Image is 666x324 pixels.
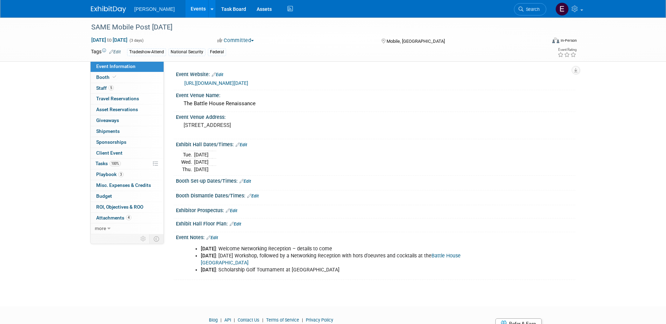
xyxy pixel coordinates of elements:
[176,139,575,148] div: Exhibit Hall Dates/Times:
[91,61,164,72] a: Event Information
[387,39,445,44] span: Mobile, [GEOGRAPHIC_DATA]
[169,48,205,56] div: National Security
[134,6,175,12] span: [PERSON_NAME]
[91,158,164,169] a: Tasks100%
[137,234,150,243] td: Personalize Event Tab Strip
[91,126,164,137] a: Shipments
[96,128,120,134] span: Shipments
[126,215,131,220] span: 4
[505,36,577,47] div: Event Format
[230,222,241,227] a: Edit
[91,223,164,234] a: more
[194,166,209,173] td: [DATE]
[96,63,136,69] span: Event Information
[266,317,299,323] a: Terms of Service
[201,252,494,266] li: : [DATE] Workshop, followed by a Networking Reception with hors d’oeuvres and cocktails at the
[91,48,121,56] td: Tags
[300,317,305,323] span: |
[194,158,209,166] td: [DATE]
[176,218,575,228] div: Exhibit Hall Floor Plan:
[96,150,123,156] span: Client Event
[96,74,118,80] span: Booth
[91,94,164,104] a: Travel Reservations
[201,245,494,252] li: : Welcome Networking Reception – details to come
[261,317,265,323] span: |
[96,182,151,188] span: Misc. Expenses & Credits
[560,38,577,43] div: In-Person
[89,21,536,34] div: SAME Mobile Post [DATE]
[91,104,164,115] a: Asset Reservations
[201,267,216,273] b: [DATE]
[91,72,164,83] a: Booth
[194,151,209,158] td: [DATE]
[558,48,576,52] div: Event Rating
[91,148,164,158] a: Client Event
[224,317,231,323] a: API
[184,80,248,86] a: [URL][DOMAIN_NAME][DATE]
[201,266,494,274] li: : Scholarship Golf Tournament at [GEOGRAPHIC_DATA]
[209,317,218,323] a: Blog
[96,107,138,112] span: Asset Reservations
[232,317,237,323] span: |
[96,171,124,177] span: Playbook
[106,37,113,43] span: to
[176,90,575,99] div: Event Venue Name:
[181,98,570,109] div: The Battle House Renaissance
[247,194,259,198] a: Edit
[96,85,114,91] span: Staff
[236,142,247,147] a: Edit
[96,215,131,221] span: Attachments
[215,37,257,44] button: Committed
[96,193,112,199] span: Budget
[91,169,164,180] a: Playbook3
[95,225,106,231] span: more
[91,180,164,191] a: Misc. Expenses & Credits
[239,179,251,184] a: Edit
[552,38,559,43] img: Format-Inperson.png
[95,161,121,166] span: Tasks
[91,137,164,148] a: Sponsorships
[181,166,194,173] td: Thu.
[306,317,333,323] a: Privacy Policy
[96,204,143,210] span: ROI, Objectives & ROO
[212,72,223,77] a: Edit
[91,37,128,43] span: [DATE] [DATE]
[514,3,546,15] a: Search
[91,191,164,202] a: Budget
[176,112,575,121] div: Event Venue Address:
[523,7,540,12] span: Search
[91,115,164,126] a: Giveaways
[109,49,121,54] a: Edit
[219,317,223,323] span: |
[238,317,259,323] a: Contact Us
[127,48,166,56] div: Tradeshow-Attend
[208,48,226,56] div: Federal
[91,6,126,13] img: ExhibitDay
[176,205,575,214] div: Exhibitor Prospectus:
[96,96,139,101] span: Travel Reservations
[149,234,164,243] td: Toggle Event Tabs
[118,172,124,177] span: 3
[96,117,119,123] span: Giveaways
[181,151,194,158] td: Tue.
[96,139,126,145] span: Sponsorships
[201,253,216,259] b: [DATE]
[181,158,194,166] td: Wed.
[184,122,335,128] pre: [STREET_ADDRESS]
[555,2,569,16] img: Emy Volk
[176,232,575,241] div: Event Notes:
[176,69,575,78] div: Event Website:
[91,202,164,212] a: ROI, Objectives & ROO
[91,83,164,94] a: Staff5
[91,213,164,223] a: Attachments4
[129,38,144,43] span: (3 days)
[110,161,121,166] span: 100%
[206,235,218,240] a: Edit
[201,246,216,252] b: [DATE]
[113,75,116,79] i: Booth reservation complete
[176,190,575,200] div: Booth Dismantle Dates/Times:
[176,176,575,185] div: Booth Set-up Dates/Times:
[226,208,237,213] a: Edit
[108,85,114,90] span: 5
